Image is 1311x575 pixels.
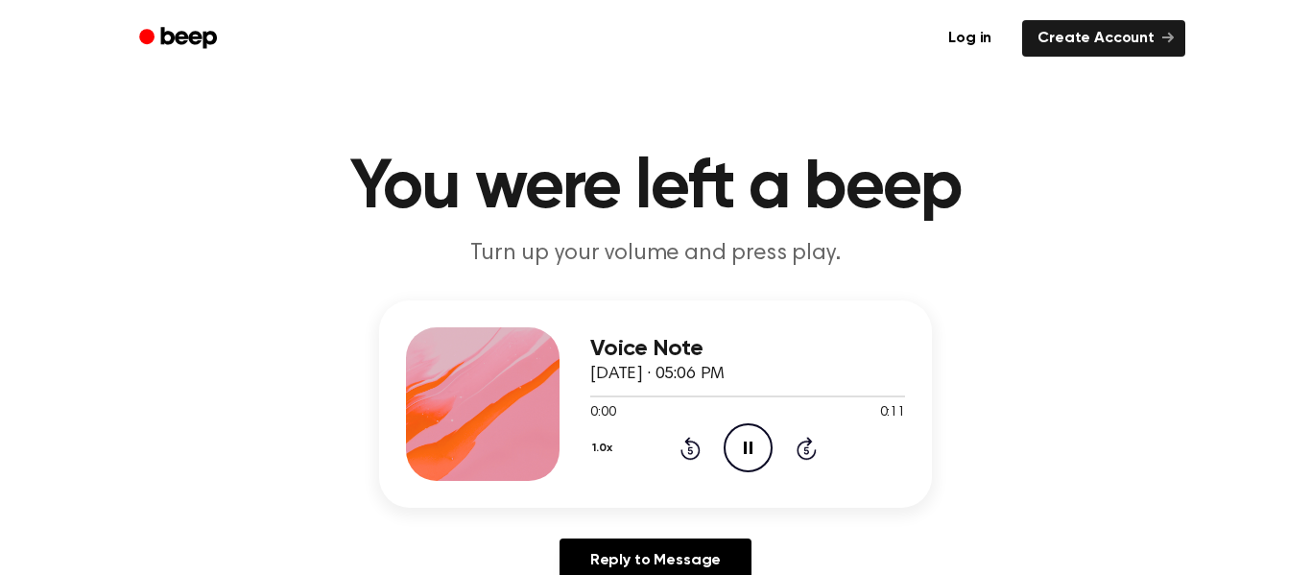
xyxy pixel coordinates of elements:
span: 0:00 [590,403,615,423]
h3: Voice Note [590,336,905,362]
h1: You were left a beep [164,154,1147,223]
a: Beep [126,20,234,58]
p: Turn up your volume and press play. [287,238,1024,270]
a: Create Account [1022,20,1185,57]
a: Log in [929,16,1011,60]
button: 1.0x [590,432,619,465]
span: [DATE] · 05:06 PM [590,366,725,383]
span: 0:11 [880,403,905,423]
